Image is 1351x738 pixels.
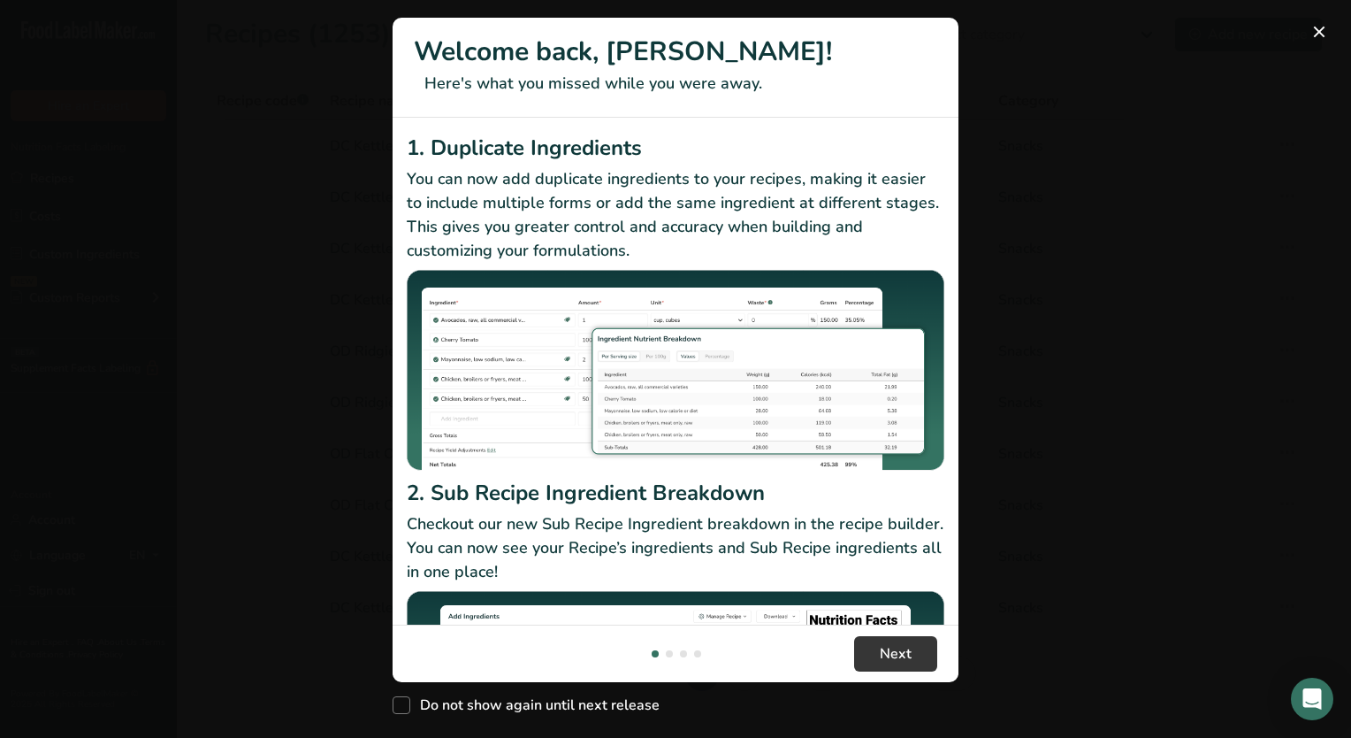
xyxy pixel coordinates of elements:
[407,477,944,509] h2: 2. Sub Recipe Ingredient Breakdown
[407,270,944,471] img: Duplicate Ingredients
[1291,678,1333,720] div: Open Intercom Messenger
[414,32,937,72] h1: Welcome back, [PERSON_NAME]!
[407,132,944,164] h2: 1. Duplicate Ingredients
[407,512,944,584] p: Checkout our new Sub Recipe Ingredient breakdown in the recipe builder. You can now see your Reci...
[854,636,937,672] button: Next
[880,643,912,665] span: Next
[410,696,660,714] span: Do not show again until next release
[414,72,937,96] p: Here's what you missed while you were away.
[407,167,944,263] p: You can now add duplicate ingredients to your recipes, making it easier to include multiple forms...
